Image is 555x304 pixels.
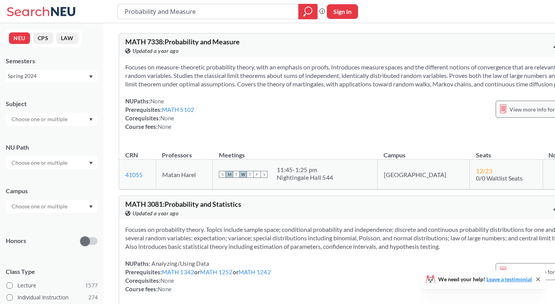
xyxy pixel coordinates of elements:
div: Spring 2024 [8,72,88,80]
span: Updated a year ago [133,209,178,218]
div: Dropdown arrow [6,156,98,169]
svg: Dropdown arrow [89,205,93,208]
span: Analyzing/Using Data [150,260,209,267]
span: 274 [88,293,98,302]
span: 12 / 23 [476,167,492,174]
span: 1577 [85,281,98,290]
a: 41055 [125,171,143,178]
span: None [158,123,172,130]
div: 11:45 - 1:25 pm [277,166,333,174]
svg: Dropdown arrow [89,75,93,78]
th: Campus [377,143,470,160]
p: Honors [6,236,26,245]
th: Seats [470,143,543,160]
button: NEU [9,32,30,44]
div: Spring 2024Dropdown arrow [6,70,98,82]
input: Choose one or multiple [8,115,72,124]
label: Individual Instruction [7,292,98,302]
span: None [160,115,174,122]
span: MATH 7338 : Probability and Measure [125,37,240,46]
span: None [158,285,172,292]
span: M [226,171,233,178]
td: Matan Harel [156,160,212,189]
span: T [233,171,240,178]
input: Choose one or multiple [8,202,72,211]
a: Leave a testimonial [486,276,532,282]
input: Choose one or multiple [8,158,72,167]
div: NUPaths: Prerequisites: Corequisites: Course fees: [125,97,194,131]
span: T [247,171,254,178]
svg: Dropdown arrow [89,118,93,121]
span: Updated a year ago [133,47,178,55]
input: Class, professor, course number, "phrase" [124,5,293,18]
span: None [160,277,174,284]
div: magnifying glass [298,4,318,19]
div: Semesters [6,57,98,65]
span: Class Type [6,267,98,276]
div: NUPaths: Prerequisites: or or Corequisites: Course fees: [125,259,271,293]
label: Lecture [7,280,98,290]
div: Dropdown arrow [6,113,98,126]
a: MATH 1342 [162,269,194,275]
span: W [240,171,247,178]
th: Professors [156,143,212,160]
span: 0/0 Waitlist Seats [476,174,523,182]
span: None [150,98,164,105]
button: LAW [56,32,78,44]
th: Meetings [213,143,377,160]
span: F [254,171,261,178]
svg: Dropdown arrow [89,162,93,165]
div: Nightingale Hall 544 [277,174,333,181]
a: MATH 1242 [239,269,271,275]
span: S [219,171,226,178]
span: MATH 3081 : Probability and Statistics [125,200,241,208]
div: Dropdown arrow [6,200,98,213]
svg: magnifying glass [303,6,313,17]
div: Subject [6,100,98,108]
button: CPS [33,32,53,44]
td: [GEOGRAPHIC_DATA] [377,160,470,189]
a: MATH 1252 [200,269,232,275]
button: Sign In [327,4,358,19]
div: CRN [125,151,138,159]
div: NU Path [6,143,98,152]
span: S [261,171,267,178]
a: MATH 5102 [162,106,194,113]
div: Campus [6,187,98,195]
span: We need your help! [438,277,532,282]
